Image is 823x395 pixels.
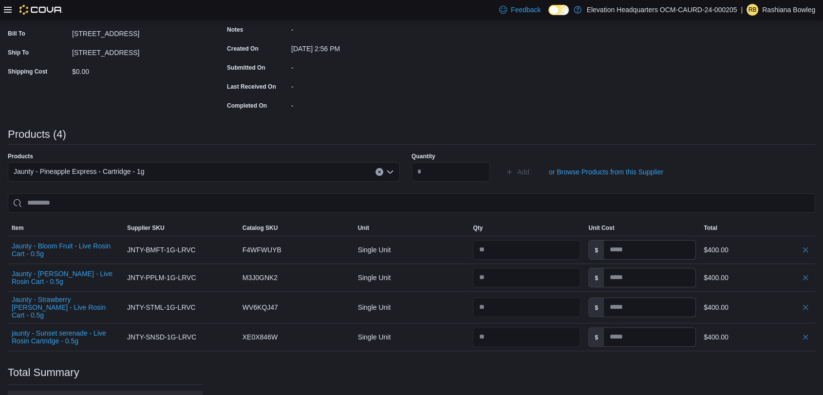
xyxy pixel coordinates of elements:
[8,152,33,160] label: Products
[123,220,239,236] button: Supplier SKU
[243,301,278,313] span: WV6KQJ47
[72,64,203,75] div: $0.00
[748,4,757,16] span: RB
[548,15,549,16] span: Dark Mode
[704,301,811,313] div: $400.00
[127,224,165,232] span: Supplier SKU
[354,220,469,236] button: Unit
[589,268,604,287] label: $
[239,220,354,236] button: Catalog SKU
[291,22,422,34] div: -
[291,79,422,91] div: -
[12,242,119,258] button: Jaunty - Bloom Fruit - Live Rosin Cart - 0.5g
[584,220,700,236] button: Unit Cost
[12,296,119,319] button: Jaunty - Strawberry [PERSON_NAME] - Live Rosin Cart - 0.5g
[354,268,469,287] div: Single Unit
[12,270,119,285] button: Jaunty - [PERSON_NAME] - Live Rosin Cart - 0.5g
[8,367,79,378] h3: Total Summary
[502,162,533,182] button: Add
[8,49,29,56] label: Ship To
[354,327,469,347] div: Single Unit
[8,30,25,38] label: Bill To
[473,224,483,232] span: Qty
[8,68,47,75] label: Shipping Cost
[411,152,435,160] label: Quantity
[589,328,604,346] label: $
[243,224,278,232] span: Catalog SKU
[741,4,743,16] p: |
[762,4,815,16] p: Rashiana Bowleg
[586,4,737,16] p: Elevation Headquarters OCM-CAURD-24-000205
[549,167,663,177] span: or Browse Products from this Supplier
[588,224,614,232] span: Unit Cost
[704,331,811,343] div: $400.00
[386,168,394,176] button: Open list of options
[704,244,811,256] div: $400.00
[8,220,123,236] button: Item
[243,331,278,343] span: XE0X846W
[227,45,259,53] label: Created On
[548,5,569,15] input: Dark Mode
[127,272,196,283] span: JNTY-PPLM-1G-LRVC
[243,272,278,283] span: M3J0GNK2
[545,162,667,182] button: or Browse Products from this Supplier
[700,220,815,236] button: Total
[354,298,469,317] div: Single Unit
[14,166,144,177] span: Jaunty - Pineapple Express - Cartridge - 1g
[127,331,196,343] span: JNTY-SNSD-1G-LRVC
[469,220,584,236] button: Qty
[354,240,469,260] div: Single Unit
[127,301,196,313] span: JNTY-STML-1G-LRVC
[704,272,811,283] div: $400.00
[72,45,203,56] div: [STREET_ADDRESS]
[127,244,196,256] span: JNTY-BMFT-1G-LRVC
[243,244,281,256] span: F4WFWUYB
[511,5,541,15] span: Feedback
[227,26,243,34] label: Notes
[291,98,422,110] div: -
[589,298,604,317] label: $
[517,167,529,177] span: Add
[227,83,276,91] label: Last Received On
[227,64,265,72] label: Submitted On
[704,224,717,232] span: Total
[358,224,369,232] span: Unit
[747,4,758,16] div: Rashiana Bowleg
[12,329,119,345] button: jaunty - Sunset serenade - Live Rosin Cartridge - 0.5g
[12,224,24,232] span: Item
[291,41,422,53] div: [DATE] 2:56 PM
[72,26,203,38] div: [STREET_ADDRESS]
[589,241,604,259] label: $
[227,102,267,110] label: Completed On
[291,60,422,72] div: -
[19,5,63,15] img: Cova
[375,168,383,176] button: Clear input
[8,129,66,140] h3: Products (4)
